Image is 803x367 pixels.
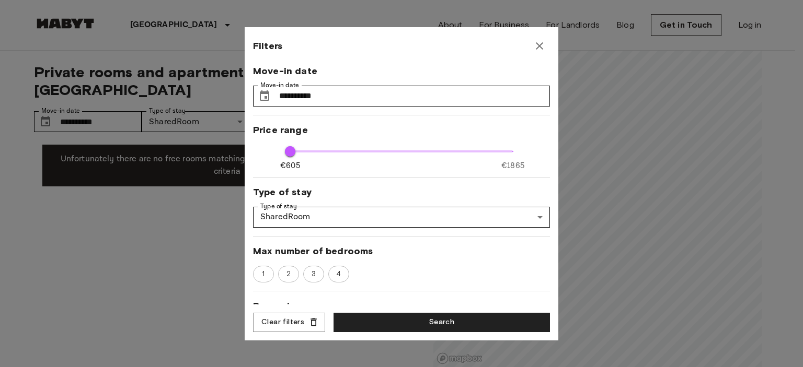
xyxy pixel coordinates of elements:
span: Move-in date [253,65,550,77]
button: Search [334,313,550,332]
div: 3 [303,266,324,282]
label: Type of stay [260,202,297,211]
span: 3 [306,269,322,279]
div: 1 [253,266,274,282]
span: 4 [330,269,347,279]
button: Clear filters [253,313,325,332]
span: 2 [281,269,296,279]
span: €605 [280,160,300,171]
label: Move-in date [260,81,299,90]
span: Type of stay [253,186,550,198]
div: 4 [328,266,349,282]
span: 1 [256,269,270,279]
div: 2 [278,266,299,282]
span: Room size [253,300,550,312]
span: Price range [253,124,550,136]
span: Filters [253,40,282,52]
span: €1865 [501,160,524,171]
button: Choose date, selected date is 23 Sep 2025 [254,86,275,106]
div: SharedRoom [253,207,550,228]
span: Max number of bedrooms [253,245,550,257]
